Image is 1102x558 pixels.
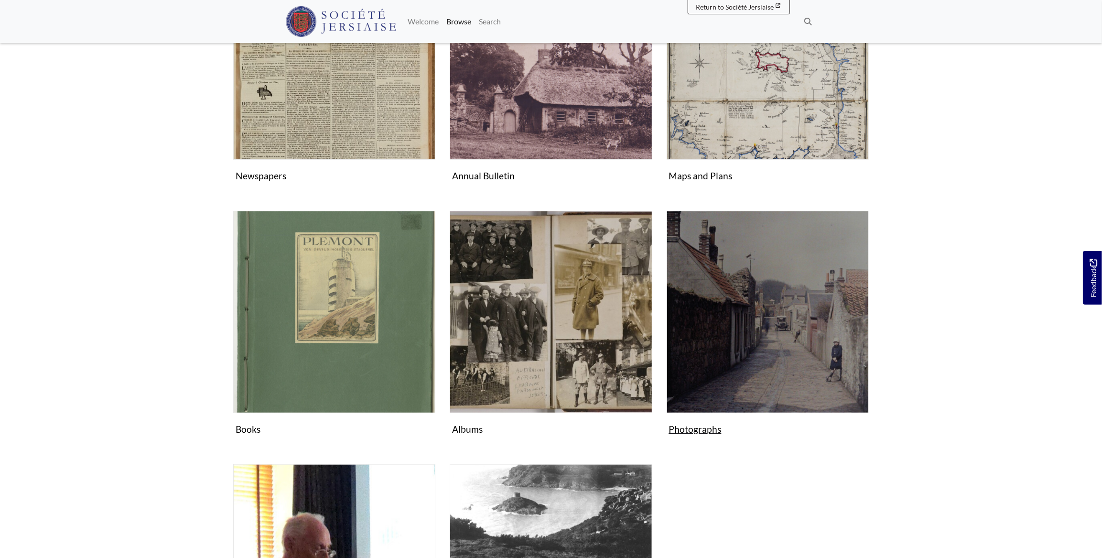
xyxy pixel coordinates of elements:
[233,211,435,438] a: Books Books
[404,12,443,31] a: Welcome
[667,211,869,413] img: Photographs
[667,211,869,438] a: Photographs Photographs
[475,12,505,31] a: Search
[450,211,652,413] img: Albums
[226,211,443,453] div: Subcollection
[286,4,396,39] a: Société Jersiaise logo
[286,6,396,37] img: Société Jersiaise
[1083,251,1102,305] a: Would you like to provide feedback?
[233,211,435,413] img: Books
[659,211,876,453] div: Subcollection
[443,211,659,453] div: Subcollection
[696,3,774,11] span: Return to Société Jersiaise
[450,211,652,438] a: Albums Albums
[443,12,475,31] a: Browse
[1088,259,1099,298] span: Feedback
